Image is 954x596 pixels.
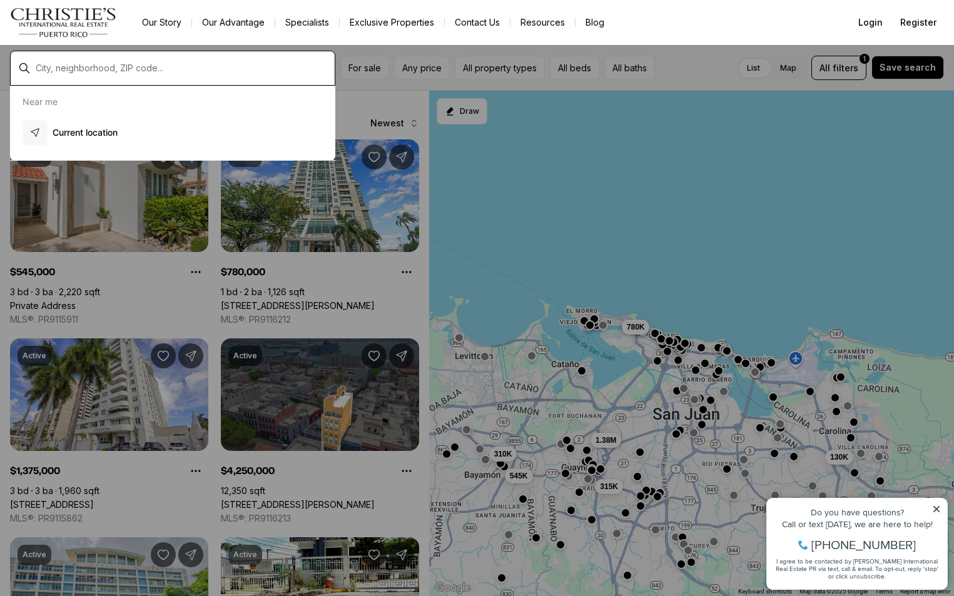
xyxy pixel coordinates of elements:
span: Login [858,18,883,28]
a: Our Story [132,14,191,31]
p: Current location [53,126,118,139]
button: Register [893,10,944,35]
span: I agree to be contacted by [PERSON_NAME] International Real Estate PR via text, call & email. To ... [16,77,178,101]
div: Call or text [DATE], we are here to help! [13,40,181,49]
span: [PHONE_NUMBER] [51,59,156,71]
a: Our Advantage [192,14,275,31]
a: Resources [510,14,575,31]
button: Contact Us [445,14,510,31]
a: Blog [576,14,614,31]
a: Specialists [275,14,339,31]
button: Login [851,10,890,35]
span: Register [900,18,936,28]
img: logo [10,8,117,38]
button: Current location [18,115,328,150]
a: Exclusive Properties [340,14,444,31]
p: Near me [23,96,58,107]
div: Do you have questions? [13,28,181,37]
